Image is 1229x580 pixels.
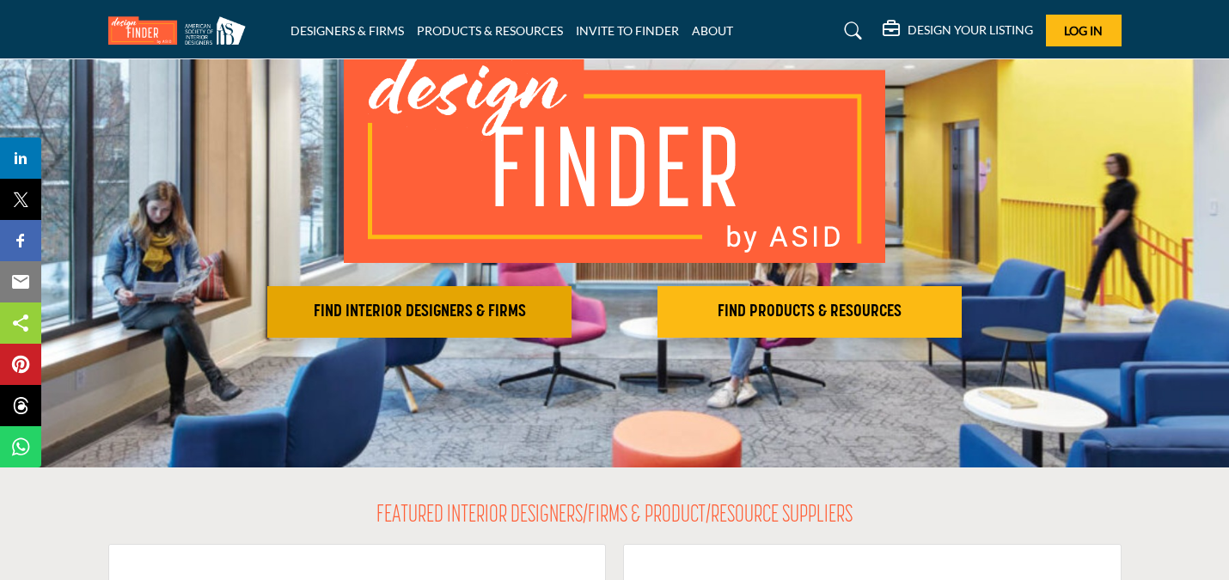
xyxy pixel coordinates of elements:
[576,23,679,38] a: INVITE TO FINDER
[344,40,885,263] img: image
[417,23,563,38] a: PRODUCTS & RESOURCES
[883,21,1033,41] div: DESIGN YOUR LISTING
[267,286,572,338] button: FIND INTERIOR DESIGNERS & FIRMS
[692,23,733,38] a: ABOUT
[1064,23,1103,38] span: Log In
[657,286,962,338] button: FIND PRODUCTS & RESOURCES
[376,502,853,531] h2: FEATURED INTERIOR DESIGNERS/FIRMS & PRODUCT/RESOURCE SUPPLIERS
[908,22,1033,38] h5: DESIGN YOUR LISTING
[272,302,566,322] h2: FIND INTERIOR DESIGNERS & FIRMS
[828,17,873,45] a: Search
[290,23,404,38] a: DESIGNERS & FIRMS
[663,302,957,322] h2: FIND PRODUCTS & RESOURCES
[1046,15,1122,46] button: Log In
[108,16,254,45] img: Site Logo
